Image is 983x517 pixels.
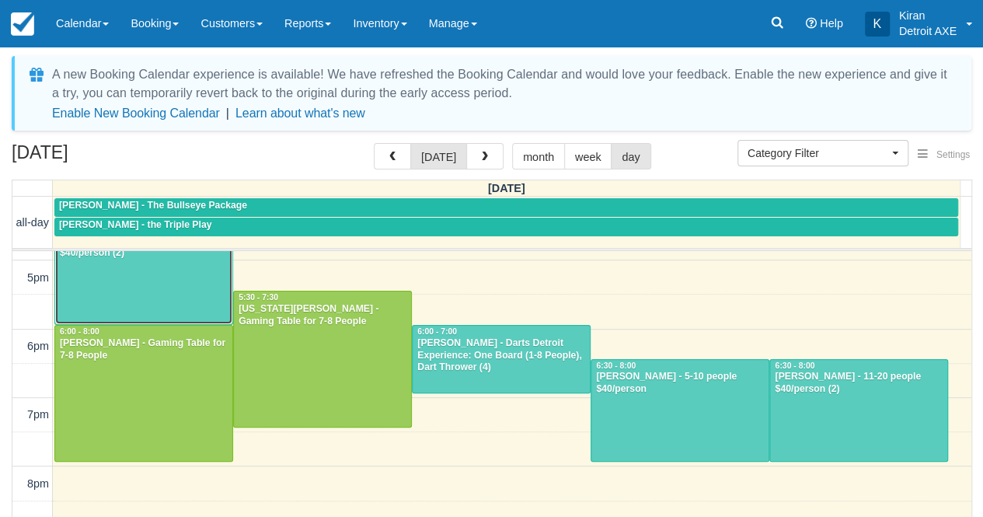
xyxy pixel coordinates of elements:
div: [PERSON_NAME] - 5-10 people $40/person [595,371,765,396]
span: 6:00 - 7:00 [417,327,457,336]
span: [PERSON_NAME] - the Triple Play [59,219,211,230]
button: Settings [908,144,979,166]
span: 5:30 - 7:30 [239,293,278,302]
button: month [512,143,565,169]
div: [PERSON_NAME] - 11-20 people $40/person (2) [774,371,943,396]
a: [PERSON_NAME] - the Triple Play [54,218,958,236]
span: 6:30 - 8:00 [596,362,636,370]
div: A new Booking Calendar experience is available! We have refreshed the Booking Calendar and would ... [52,65,953,103]
i: Help [806,18,817,29]
span: Help [820,17,843,30]
span: 8pm [27,477,49,490]
div: [US_STATE][PERSON_NAME] - Gaming Table for 7-8 People [238,303,407,328]
span: Settings [936,149,970,160]
h2: [DATE] [12,143,208,172]
a: 6:30 - 8:00[PERSON_NAME] - 11-20 people $40/person (2) [769,359,948,462]
span: | [226,107,229,120]
span: 7pm [27,408,49,421]
button: week [564,143,612,169]
a: [PERSON_NAME] - 11-20 people $40/person (2) [54,222,233,325]
a: 6:00 - 8:00[PERSON_NAME] - Gaming Table for 7-8 People [54,325,233,461]
p: Detroit AXE [899,23,957,39]
img: checkfront-main-nav-mini-logo.png [11,12,34,36]
span: 6:00 - 8:00 [60,327,99,336]
a: Learn about what's new [235,107,365,120]
div: K [865,12,890,37]
span: 6:30 - 8:00 [775,362,814,370]
span: Category Filter [748,145,888,161]
span: 5pm [27,271,49,284]
a: 5:30 - 7:30[US_STATE][PERSON_NAME] - Gaming Table for 7-8 People [233,291,412,427]
a: [PERSON_NAME] - The Bullseye Package [54,198,958,217]
span: [PERSON_NAME] - The Bullseye Package [59,200,247,211]
button: Category Filter [737,140,908,166]
a: 6:30 - 8:00[PERSON_NAME] - 5-10 people $40/person [591,359,769,462]
span: [DATE] [488,182,525,194]
button: Enable New Booking Calendar [52,106,220,121]
button: [DATE] [410,143,467,169]
span: 6pm [27,340,49,352]
p: Kiran [899,8,957,23]
a: 6:00 - 7:00[PERSON_NAME] - Darts Detroit Experience: One Board (1-8 People), Dart Thrower (4) [412,325,591,393]
button: day [611,143,650,169]
div: [PERSON_NAME] - Darts Detroit Experience: One Board (1-8 People), Dart Thrower (4) [417,337,586,375]
div: [PERSON_NAME] - Gaming Table for 7-8 People [59,337,228,362]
